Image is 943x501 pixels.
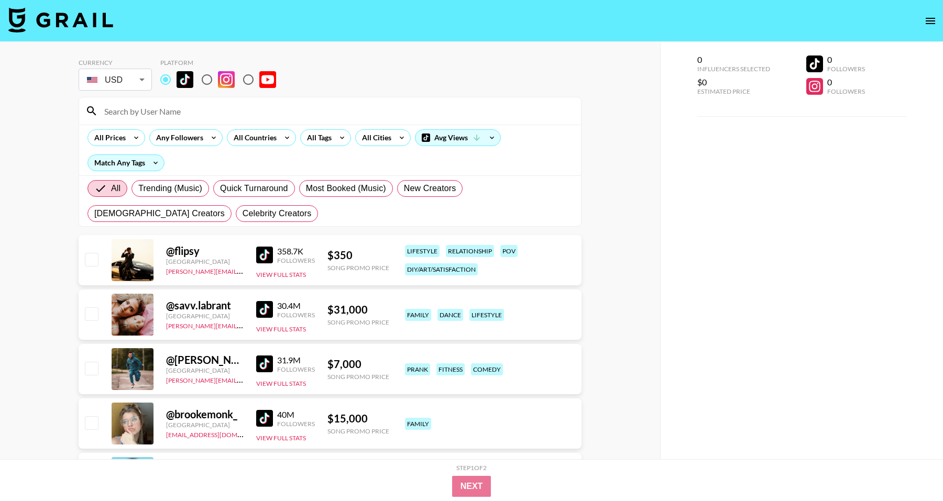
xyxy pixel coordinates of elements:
[166,244,244,258] div: @ flipsy
[356,130,393,146] div: All Cities
[277,257,315,264] div: Followers
[166,374,321,384] a: [PERSON_NAME][EMAIL_ADDRESS][DOMAIN_NAME]
[277,300,315,311] div: 30.4M
[405,418,431,430] div: family
[306,182,386,195] span: Most Booked (Music)
[166,265,321,275] a: [PERSON_NAME][EMAIL_ADDRESS][DOMAIN_NAME]
[160,59,284,66] div: Platform
[256,434,306,442] button: View Full Stats
[243,207,312,220] span: Celebrity Creators
[697,87,770,95] div: Estimated Price
[277,355,315,365] div: 31.9M
[166,429,271,439] a: [EMAIL_ADDRESS][DOMAIN_NAME]
[256,380,306,387] button: View Full Stats
[446,245,494,257] div: relationship
[437,309,463,321] div: dance
[277,246,315,257] div: 358.7K
[79,59,152,66] div: Currency
[827,65,865,73] div: Followers
[166,408,244,421] div: @ brookemonk_
[436,363,465,375] div: fitness
[404,182,456,195] span: New Creators
[920,10,941,31] button: open drawer
[277,311,315,319] div: Followers
[456,464,487,472] div: Step 1 of 2
[98,103,575,119] input: Search by User Name
[405,263,478,275] div: diy/art/satisfaction
[827,77,865,87] div: 0
[415,130,500,146] div: Avg Views
[827,54,865,65] div: 0
[277,365,315,373] div: Followers
[327,412,389,425] div: $ 15,000
[138,182,202,195] span: Trending (Music)
[81,71,150,89] div: USD
[166,320,321,330] a: [PERSON_NAME][EMAIL_ADDRESS][DOMAIN_NAME]
[327,373,389,381] div: Song Promo Price
[256,301,273,318] img: TikTok
[94,207,225,220] span: [DEMOGRAPHIC_DATA] Creators
[8,7,113,32] img: Grail Talent
[891,449,930,488] iframe: Drift Widget Chat Controller
[218,71,235,88] img: Instagram
[256,247,273,263] img: TikTok
[697,77,770,87] div: $0
[256,271,306,279] button: View Full Stats
[166,258,244,265] div: [GEOGRAPHIC_DATA]
[827,87,865,95] div: Followers
[150,130,205,146] div: Any Followers
[327,358,389,371] div: $ 7,000
[452,476,491,497] button: Next
[88,155,164,171] div: Match Any Tags
[220,182,288,195] span: Quick Turnaround
[327,318,389,326] div: Song Promo Price
[327,427,389,435] div: Song Promo Price
[301,130,334,146] div: All Tags
[177,71,193,88] img: TikTok
[697,54,770,65] div: 0
[259,71,276,88] img: YouTube
[256,355,273,372] img: TikTok
[500,245,518,257] div: pov
[277,409,315,420] div: 40M
[166,421,244,429] div: [GEOGRAPHIC_DATA]
[166,299,244,312] div: @ savv.labrant
[227,130,279,146] div: All Countries
[111,182,120,195] span: All
[469,309,504,321] div: lifestyle
[277,420,315,428] div: Followers
[327,264,389,272] div: Song Promo Price
[697,65,770,73] div: Influencers Selected
[405,245,440,257] div: lifestyle
[327,249,389,262] div: $ 350
[166,366,244,374] div: [GEOGRAPHIC_DATA]
[256,410,273,427] img: TikTok
[471,363,503,375] div: comedy
[405,309,431,321] div: family
[405,363,430,375] div: prank
[88,130,128,146] div: All Prices
[166,353,244,366] div: @ [PERSON_NAME].[PERSON_NAME]
[166,312,244,320] div: [GEOGRAPHIC_DATA]
[256,325,306,333] button: View Full Stats
[327,303,389,316] div: $ 31,000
